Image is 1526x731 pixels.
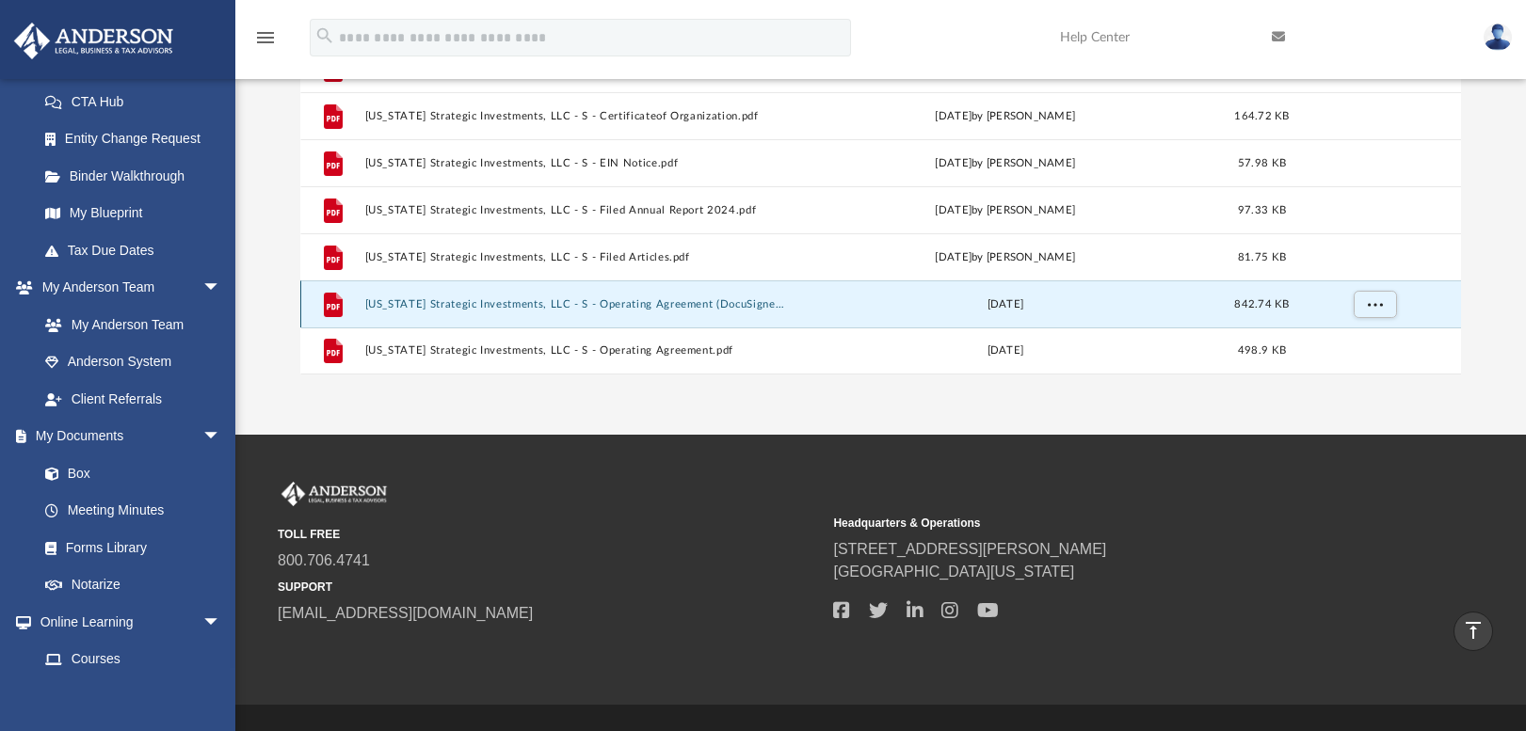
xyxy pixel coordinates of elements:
[364,298,786,310] button: [US_STATE] Strategic Investments, LLC - S - Operating Agreement (DocuSigned).pdf
[26,492,240,530] a: Meeting Minutes
[1237,252,1285,262] span: 81.75 KB
[833,515,1375,532] small: Headquarters & Operations
[314,25,335,46] i: search
[26,306,231,343] a: My Anderson Team
[13,418,240,455] a: My Documentsarrow_drop_down
[26,195,240,232] a: My Blueprint
[26,157,249,195] a: Binder Walkthrough
[1484,24,1512,51] img: User Pic
[795,202,1216,219] div: [DATE] by [PERSON_NAME]
[26,380,240,418] a: Client Referrals
[364,157,786,169] button: [US_STATE] Strategic Investments, LLC - S - EIN Notice.pdf
[1237,346,1285,357] span: 498.9 KB
[278,526,820,543] small: TOLL FREE
[8,23,179,59] img: Anderson Advisors Platinum Portal
[26,231,249,269] a: Tax Due Dates
[254,36,277,49] a: menu
[1462,619,1485,642] i: vertical_align_top
[364,251,786,263] button: [US_STATE] Strategic Investments, LLC - S - Filed Articles.pdf
[833,541,1106,557] a: [STREET_ADDRESS][PERSON_NAME]
[202,269,240,308] span: arrow_drop_down
[795,155,1216,172] div: [DATE] by [PERSON_NAME]
[26,120,249,158] a: Entity Change Request
[1454,612,1493,651] a: vertical_align_top
[202,603,240,642] span: arrow_drop_down
[1234,299,1289,310] span: 842.74 KB
[278,605,533,621] a: [EMAIL_ADDRESS][DOMAIN_NAME]
[13,269,240,307] a: My Anderson Teamarrow_drop_down
[1353,291,1396,319] button: More options
[254,26,277,49] i: menu
[1234,111,1289,121] span: 164.72 KB
[26,566,240,604] a: Notarize
[364,345,786,358] button: [US_STATE] Strategic Investments, LLC - S - Operating Agreement.pdf
[1237,205,1285,215] span: 97.33 KB
[278,482,391,506] img: Anderson Advisors Platinum Portal
[795,249,1216,266] div: [DATE] by [PERSON_NAME]
[13,603,240,641] a: Online Learningarrow_drop_down
[26,343,240,381] a: Anderson System
[278,579,820,596] small: SUPPORT
[364,110,786,122] button: [US_STATE] Strategic Investments, LLC - S - Certificateof Organization.pdf
[364,204,786,216] button: [US_STATE] Strategic Investments, LLC - S - Filed Annual Report 2024.pdf
[1237,158,1285,168] span: 57.98 KB
[278,552,370,568] a: 800.706.4741
[795,343,1216,360] div: [DATE]
[26,83,249,120] a: CTA Hub
[202,418,240,456] span: arrow_drop_down
[795,108,1216,125] div: [DATE] by [PERSON_NAME]
[26,529,231,566] a: Forms Library
[26,641,240,678] a: Courses
[26,454,231,492] a: Box
[833,564,1074,580] a: [GEOGRAPHIC_DATA][US_STATE]
[795,296,1216,313] div: [DATE]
